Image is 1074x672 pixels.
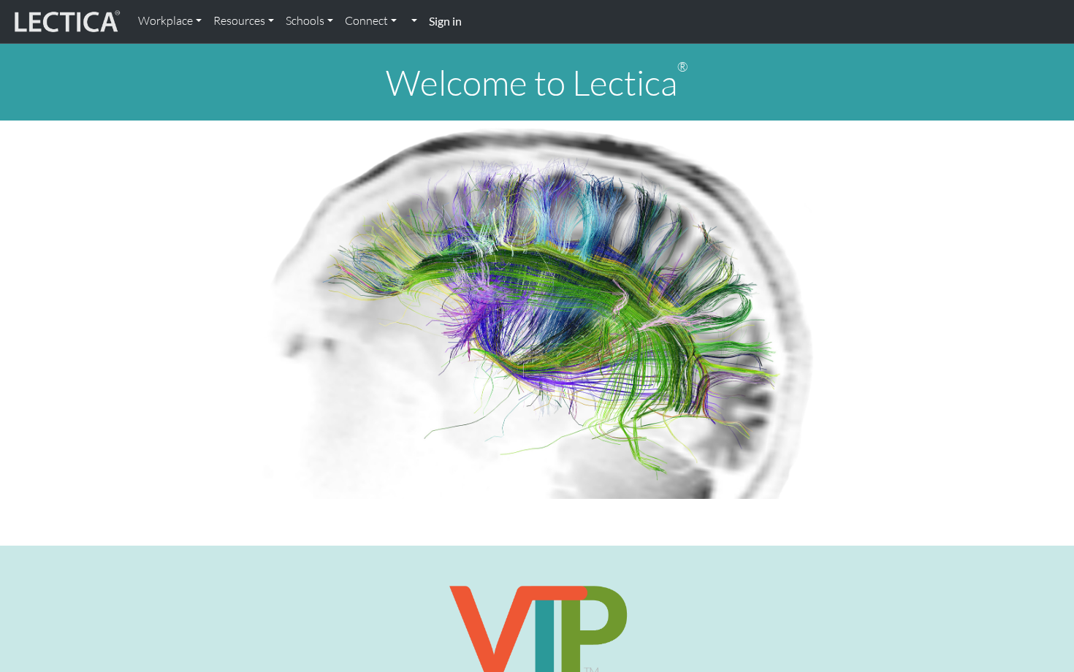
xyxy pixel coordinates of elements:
strong: Sign in [429,14,462,28]
a: Connect [339,6,403,37]
a: Resources [207,6,280,37]
a: Sign in [423,6,468,37]
img: Human Connectome Project Image [253,121,821,499]
img: lecticalive [11,8,121,36]
a: Workplace [132,6,207,37]
a: Schools [280,6,339,37]
sup: ® [677,58,688,75]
